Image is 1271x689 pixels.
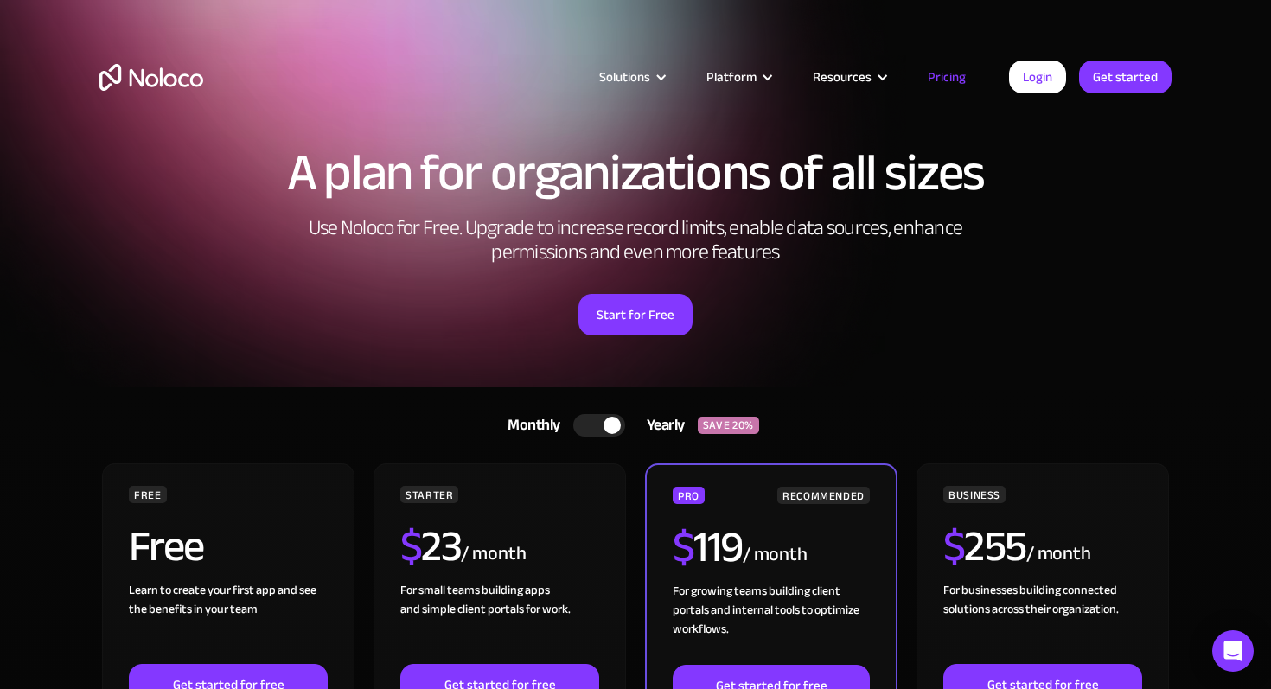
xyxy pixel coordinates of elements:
div: SAVE 20% [698,417,759,434]
h2: Use Noloco for Free. Upgrade to increase record limits, enable data sources, enhance permissions ... [290,216,981,265]
span: $ [400,506,422,587]
a: Start for Free [578,294,693,335]
h2: Free [129,525,204,568]
div: Resources [813,66,872,88]
div: Solutions [599,66,650,88]
div: STARTER [400,486,458,503]
div: For businesses building connected solutions across their organization. ‍ [943,581,1142,664]
div: Yearly [625,412,698,438]
div: Monthly [486,412,573,438]
div: Open Intercom Messenger [1212,630,1254,672]
a: home [99,64,203,91]
div: BUSINESS [943,486,1006,503]
div: Platform [685,66,791,88]
div: PRO [673,487,705,504]
div: For small teams building apps and simple client portals for work. ‍ [400,581,599,664]
div: Solutions [578,66,685,88]
a: Login [1009,61,1066,93]
div: Resources [791,66,906,88]
h2: 255 [943,525,1026,568]
div: / month [1026,540,1091,568]
a: Get started [1079,61,1172,93]
div: Learn to create your first app and see the benefits in your team ‍ [129,581,328,664]
h1: A plan for organizations of all sizes [99,147,1172,199]
div: Platform [706,66,757,88]
a: Pricing [906,66,987,88]
span: $ [943,506,965,587]
span: $ [673,507,694,588]
div: RECOMMENDED [777,487,870,504]
div: / month [461,540,526,568]
div: FREE [129,486,167,503]
h2: 119 [673,526,743,569]
div: / month [743,541,808,569]
div: For growing teams building client portals and internal tools to optimize workflows. [673,582,870,665]
h2: 23 [400,525,462,568]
